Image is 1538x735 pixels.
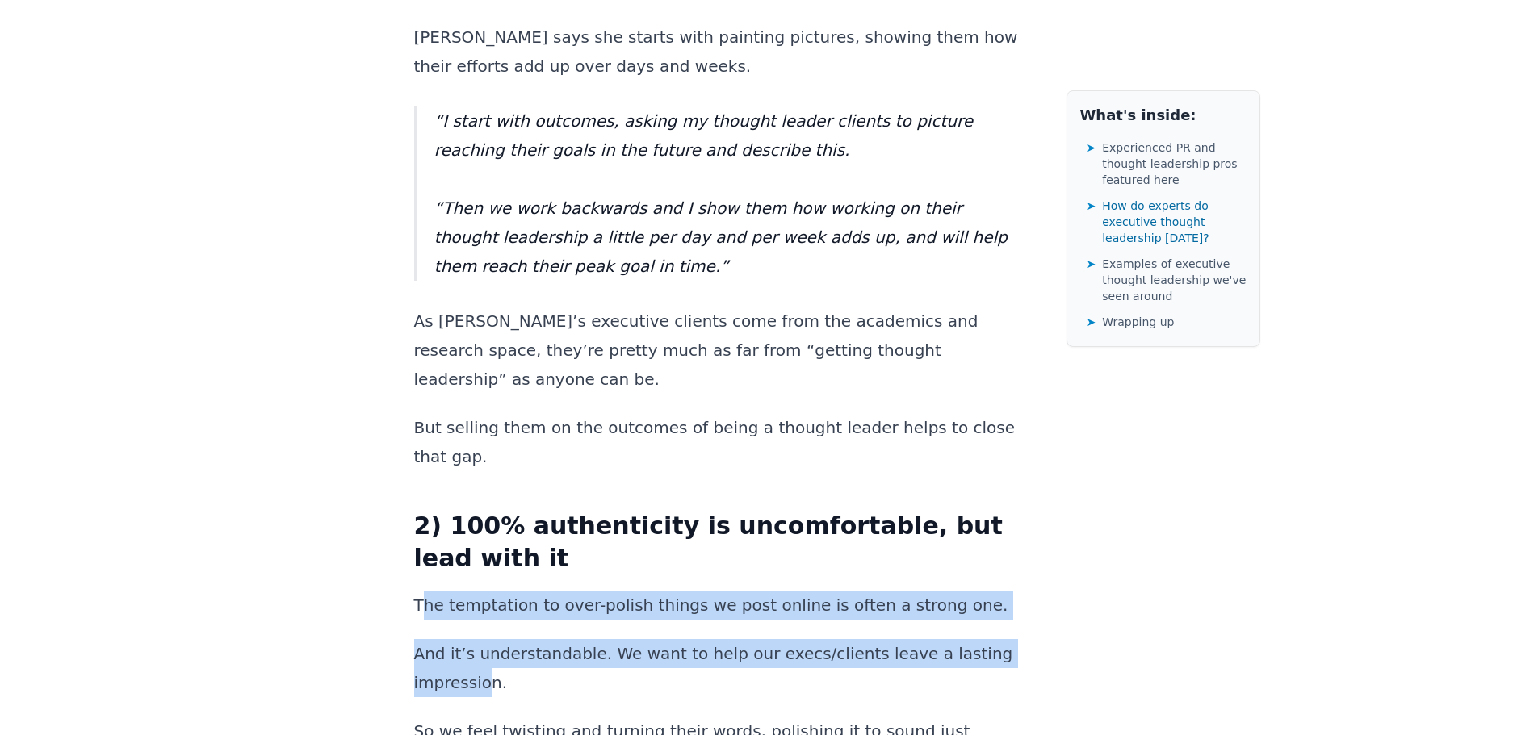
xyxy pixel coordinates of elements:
[1087,194,1247,249] a: ➤How do experts do executive thought leadership [DATE]?
[414,510,1028,574] h3: 2) 100% authenticity is uncomfortable, but lead with it
[414,639,1028,697] p: And it’s understandable. We want to help our execs/clients leave a lasting impression.
[1087,314,1096,330] span: ➤
[1102,256,1246,304] span: Examples of executive thought leadership we've seen around
[1087,253,1247,307] a: ➤Examples of executive thought leadership we've seen around
[1102,314,1174,330] span: Wrapping up
[414,23,1028,81] p: [PERSON_NAME] says she starts with painting pictures, showing them how their efforts add up over ...
[1087,198,1096,214] span: ➤
[414,591,1028,620] p: The temptation to over-polish things we post online is often a strong one.
[414,106,1028,281] blockquote: “I start with outcomes, asking my thought leader clients to picture reaching their goals in the f...
[414,413,1028,471] p: But selling them on the outcomes of being a thought leader helps to close that gap.
[1087,136,1247,191] a: ➤Experienced PR and thought leadership pros featured here
[1080,104,1247,127] h2: What's inside:
[1087,140,1096,156] span: ➤
[1102,140,1246,188] span: Experienced PR and thought leadership pros featured here
[1087,256,1096,272] span: ➤
[1087,311,1247,333] a: ➤Wrapping up
[414,307,1028,394] p: As [PERSON_NAME]’s executive clients come from the academics and research space, they’re pretty m...
[1102,198,1246,246] span: How do experts do executive thought leadership [DATE]?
